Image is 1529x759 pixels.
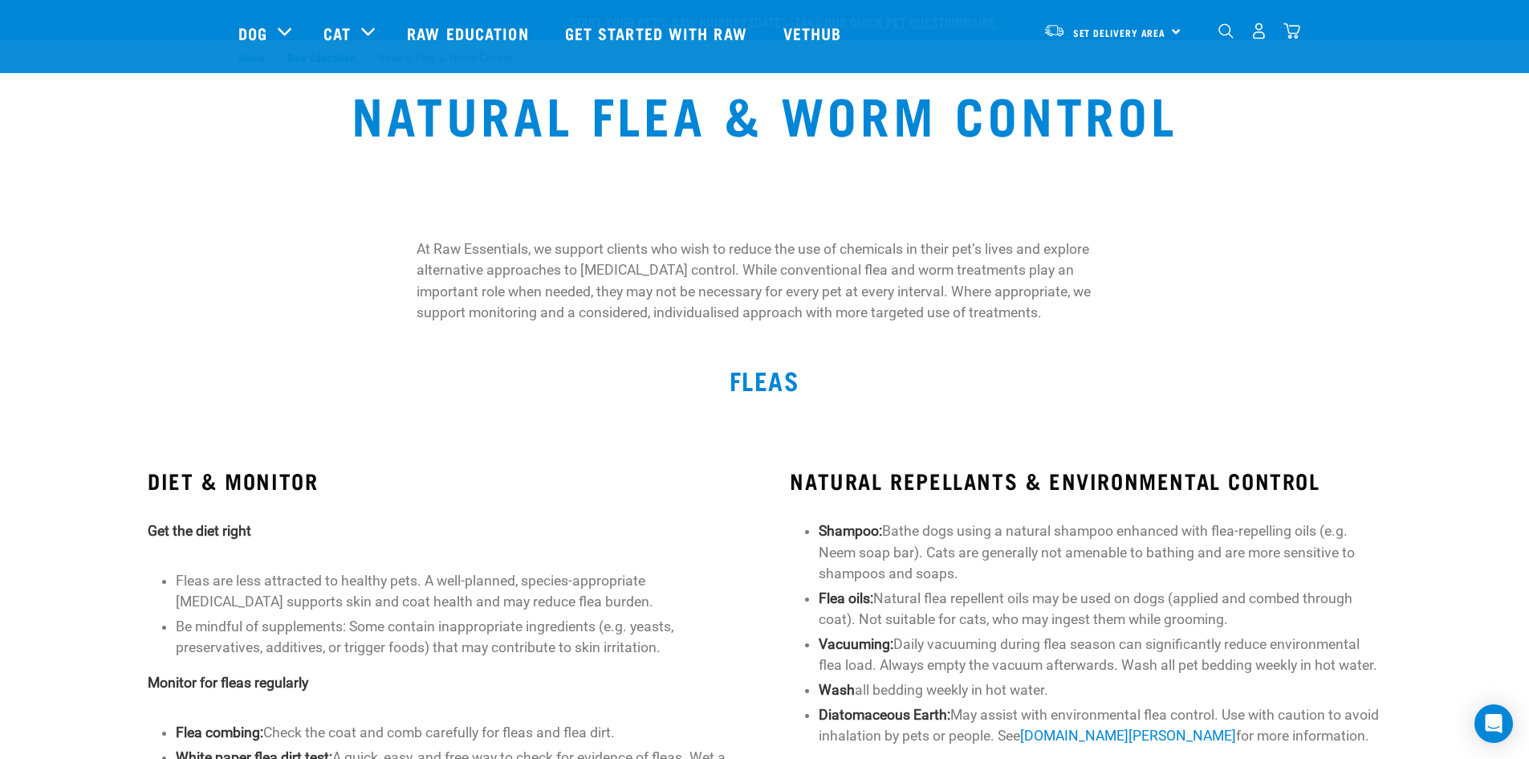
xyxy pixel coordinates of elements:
p: At Raw Essentials, we support clients who wish to reduce the use of chemicals in their pet’s live... [417,239,1112,324]
img: home-icon@2x.png [1283,22,1300,39]
div: Open Intercom Messenger [1474,704,1513,743]
strong: Wash [819,682,855,698]
li: Be mindful of supplements: Some contain inappropriate ingredients (e.g. yeasts, preservatives, ad... [176,616,738,659]
strong: Monitor for fleas regularly [148,675,308,691]
a: Vethub [767,1,862,65]
a: Raw Education [391,1,548,65]
img: user.png [1250,22,1267,39]
strong: Flea oils: [819,590,873,606]
h1: Natural Flea & Worm Control [352,84,1177,142]
strong: Flea combing: [176,724,263,741]
strong: Diatomaceous Earth: [819,707,950,723]
strong: Get the diet right [148,523,251,539]
a: [DOMAIN_NAME][PERSON_NAME] [1020,728,1236,744]
li: Bathe dogs using a natural shampoo enhanced with flea-repelling oils (e.g. Neem soap bar). Cats a... [819,520,1381,584]
img: van-moving.png [1043,23,1065,38]
a: Get started with Raw [549,1,767,65]
strong: Shampoo: [819,523,882,539]
li: Check the coat and comb carefully for fleas and flea dirt. [176,722,738,743]
h3: NATURAL REPELLANTS & ENVIRONMENTAL CONTROL [790,468,1381,493]
li: Fleas are less attracted to healthy pets. A well-planned, species-appropriate [MEDICAL_DATA] supp... [176,570,738,613]
a: Dog [238,21,267,45]
strong: Vacuuming: [819,636,893,652]
img: home-icon-1@2x.png [1218,23,1234,39]
span: Set Delivery Area [1073,30,1166,35]
a: Cat [323,21,351,45]
li: all bedding weekly in hot water. [819,679,1381,700]
h3: DIET & MONITOR [148,468,738,493]
h2: FLEAS [238,365,1291,394]
li: May assist with environmental flea control. Use with caution to avoid inhalation by pets or peopl... [819,704,1381,747]
li: Natural flea repellent oils may be used on dogs (applied and combed through coat). Not suitable f... [819,588,1381,630]
li: Daily vacuuming during flea season can significantly reduce environmental flea load. Always empty... [819,634,1381,676]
